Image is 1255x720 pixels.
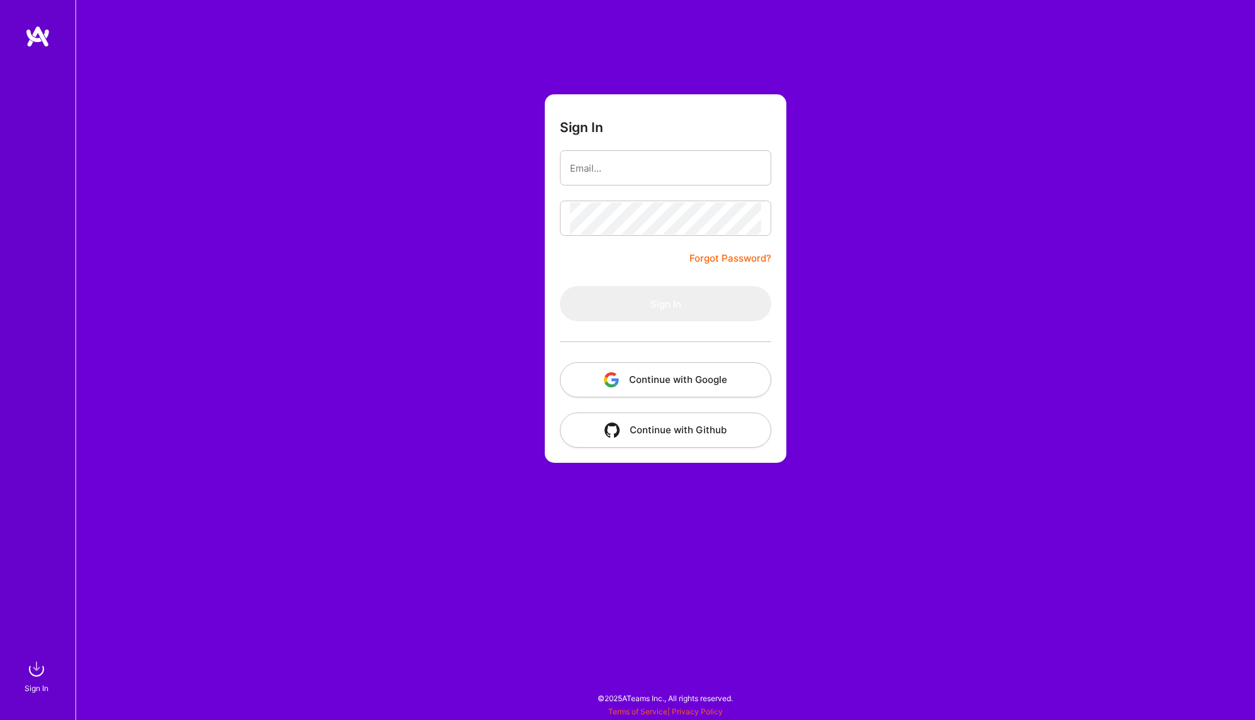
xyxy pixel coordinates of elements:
a: Privacy Policy [672,707,723,716]
img: logo [25,25,50,48]
div: © 2025 ATeams Inc., All rights reserved. [75,682,1255,714]
img: icon [605,423,620,438]
h3: Sign In [560,119,603,135]
img: icon [604,372,619,387]
div: Sign In [25,682,48,695]
button: Continue with Github [560,413,771,448]
button: Continue with Google [560,362,771,397]
a: sign inSign In [26,656,49,695]
img: sign in [24,656,49,682]
span: | [608,707,723,716]
a: Terms of Service [608,707,667,716]
a: Forgot Password? [689,251,771,266]
button: Sign In [560,286,771,321]
input: Email... [570,152,761,184]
